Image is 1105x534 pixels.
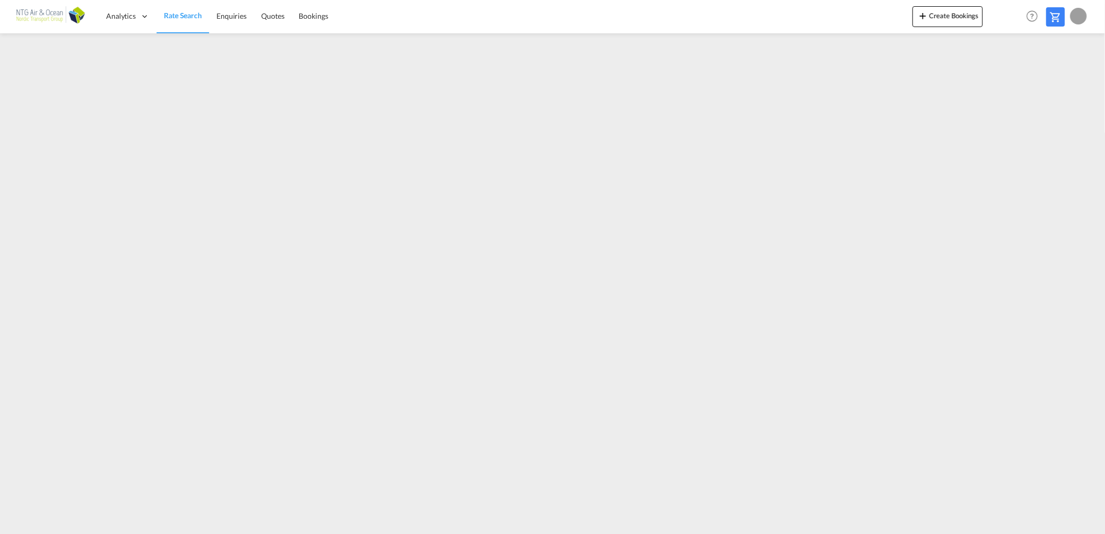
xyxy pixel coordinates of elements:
button: icon-plus 400-fgCreate Bookings [913,6,983,27]
md-icon: icon-plus 400-fg [917,9,929,22]
span: Enquiries [216,11,247,20]
div: Help [1023,7,1046,26]
span: Rate Search [164,11,202,20]
img: af31b1c0b01f11ecbc353f8e72265e29.png [16,5,86,28]
span: Help [1023,7,1041,25]
span: Quotes [261,11,284,20]
span: Analytics [106,11,136,21]
span: Bookings [299,11,328,20]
